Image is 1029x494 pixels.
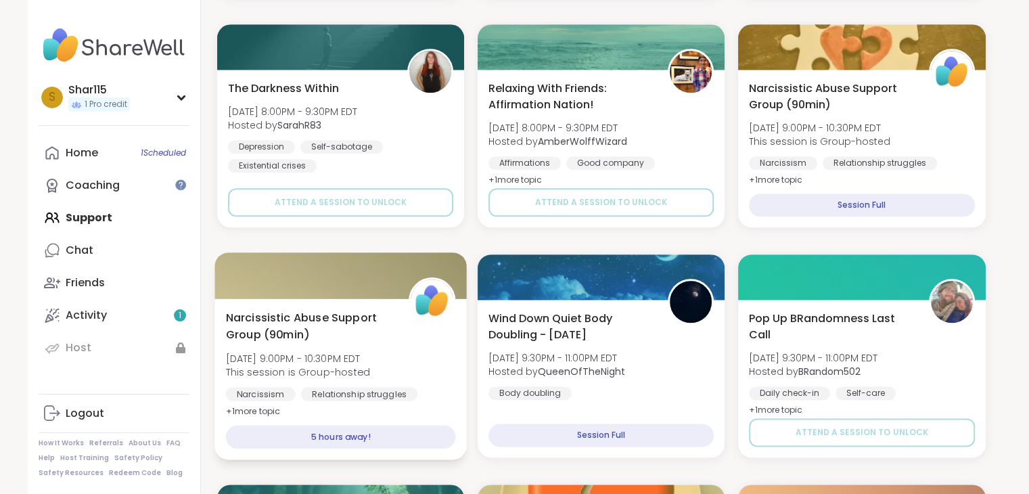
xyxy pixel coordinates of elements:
[488,311,653,343] span: Wind Down Quiet Body Doubling - [DATE]
[66,275,105,290] div: Friends
[300,387,417,401] div: Relationship struggles
[66,406,104,421] div: Logout
[166,439,181,448] a: FAQ
[66,308,107,323] div: Activity
[39,332,189,364] a: Host
[538,365,625,378] b: QueenOfTheNight
[49,89,55,106] span: S
[749,386,830,400] div: Daily check-in
[228,159,317,173] div: Existential crises
[39,468,104,478] a: Safety Resources
[488,81,653,113] span: Relaxing With Friends: Affirmation Nation!
[749,135,890,148] span: This session is Group-hosted
[277,118,321,132] b: SarahR83
[488,351,625,365] span: [DATE] 9:30PM - 11:00PM EDT
[39,453,55,463] a: Help
[89,439,123,448] a: Referrals
[749,365,877,378] span: Hosted by
[141,148,186,158] span: 1 Scheduled
[931,281,973,323] img: BRandom502
[66,178,120,193] div: Coaching
[566,156,655,170] div: Good company
[39,169,189,202] a: Coaching
[409,51,451,93] img: SarahR83
[749,351,877,365] span: [DATE] 9:30PM - 11:00PM EDT
[39,439,84,448] a: How It Works
[114,453,162,463] a: Safety Policy
[488,156,561,170] div: Affirmations
[275,196,407,208] span: Attend a session to unlock
[749,81,913,113] span: Narcissistic Abuse Support Group (90min)
[931,51,973,93] img: ShareWell
[488,135,627,148] span: Hosted by
[66,243,93,258] div: Chat
[488,365,625,378] span: Hosted by
[228,118,357,132] span: Hosted by
[670,281,712,323] img: QueenOfTheNight
[749,194,974,217] div: Session Full
[488,386,572,400] div: Body doubling
[225,387,295,401] div: Narcissism
[66,145,98,160] div: Home
[39,234,189,267] a: Chat
[68,83,130,97] div: Shar115
[749,418,974,447] button: Attend a session to unlock
[129,439,161,448] a: About Us
[225,351,369,365] span: [DATE] 9:00PM - 10:30PM EDT
[796,426,928,439] span: Attend a session to unlock
[39,299,189,332] a: Activity1
[488,188,714,217] button: Attend a session to unlock
[411,279,453,322] img: ShareWell
[60,453,109,463] a: Host Training
[488,121,627,135] span: [DATE] 8:00PM - 9:30PM EDT
[300,140,383,154] div: Self-sabotage
[85,99,127,110] span: 1 Pro credit
[823,156,937,170] div: Relationship struggles
[749,156,817,170] div: Narcissism
[749,311,913,343] span: Pop Up BRandomness Last Call
[39,22,189,69] img: ShareWell Nav Logo
[670,51,712,93] img: AmberWolffWizard
[225,365,369,378] span: This session is Group-hosted
[228,81,339,97] span: The Darkness Within
[488,424,714,447] div: Session Full
[228,140,295,154] div: Depression
[535,196,667,208] span: Attend a session to unlock
[66,340,91,355] div: Host
[836,386,896,400] div: Self-care
[798,365,861,378] b: BRandom502
[228,188,453,217] button: Attend a session to unlock
[538,135,627,148] b: AmberWolffWizard
[179,310,181,321] span: 1
[166,468,183,478] a: Blog
[225,425,455,449] div: 5 hours away!
[109,468,161,478] a: Redeem Code
[39,397,189,430] a: Logout
[225,309,393,342] span: Narcissistic Abuse Support Group (90min)
[175,179,186,190] iframe: Spotlight
[39,267,189,299] a: Friends
[39,137,189,169] a: Home1Scheduled
[749,121,890,135] span: [DATE] 9:00PM - 10:30PM EDT
[228,105,357,118] span: [DATE] 8:00PM - 9:30PM EDT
